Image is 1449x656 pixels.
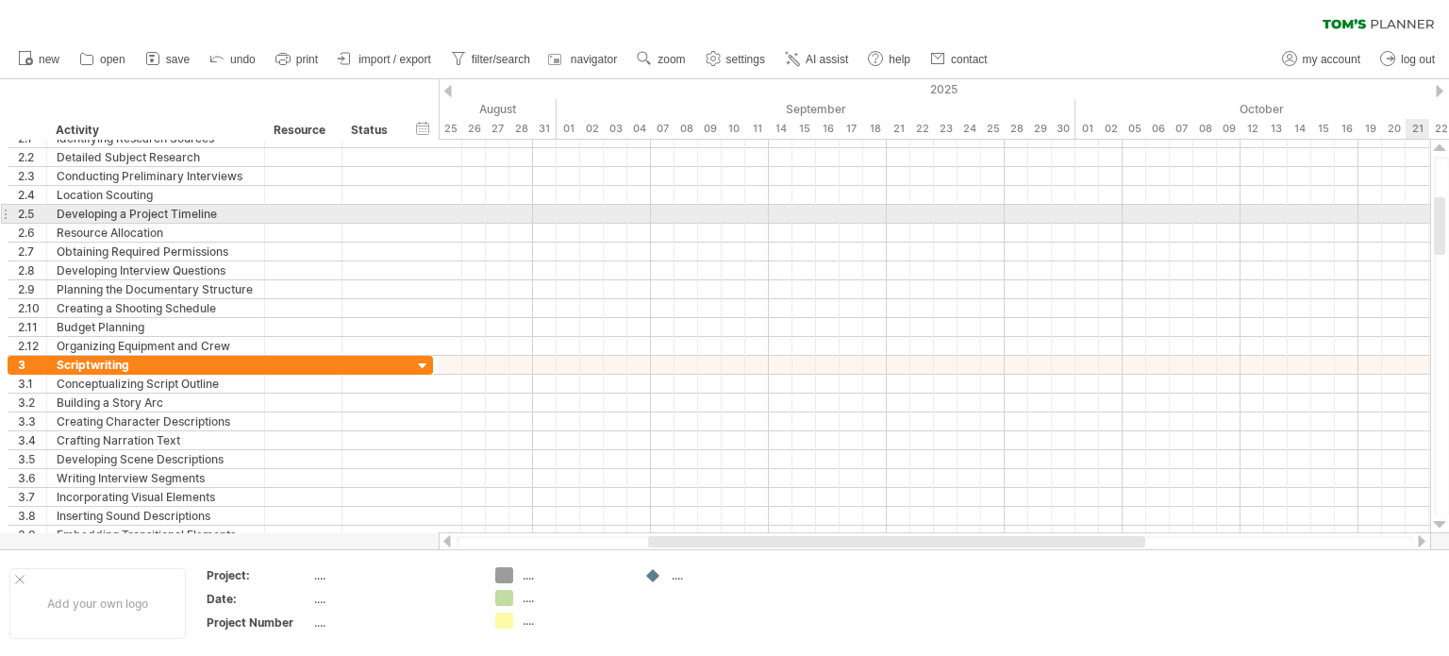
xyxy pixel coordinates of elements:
[39,53,59,66] span: new
[141,47,195,72] a: save
[1005,119,1028,139] div: Sunday, 28 September 2025
[57,318,255,336] div: Budget Planning
[271,47,324,72] a: print
[9,568,186,639] div: Add your own logo
[951,53,988,66] span: contact
[1375,47,1441,72] a: log out
[57,375,255,393] div: Conceptualizing Script Outline
[486,119,509,139] div: Wednesday, 27 August 2025
[18,394,46,412] div: 3.2
[57,394,255,412] div: Building a Story Arc
[523,567,625,583] div: ....
[274,121,331,140] div: Resource
[314,614,473,631] div: ....
[314,567,473,583] div: ....
[57,224,255,242] div: Resource Allocation
[57,356,255,374] div: Scriptwriting
[1358,119,1382,139] div: Sunday, 19 October 2025
[439,119,462,139] div: Monday, 25 August 2025
[533,119,557,139] div: Sunday, 31 August 2025
[1193,119,1217,139] div: Wednesday, 8 October 2025
[571,53,617,66] span: navigator
[57,205,255,223] div: Developing a Project Timeline
[166,53,190,66] span: save
[18,431,46,449] div: 3.4
[1406,119,1429,139] div: Tuesday, 21 October 2025
[18,412,46,430] div: 3.3
[18,488,46,506] div: 3.7
[57,167,255,185] div: Conducting Preliminary Interviews
[509,119,533,139] div: Thursday, 28 August 2025
[57,243,255,261] div: Obtaining Required Permissions
[100,53,125,66] span: open
[351,121,392,140] div: Status
[57,299,255,317] div: Creating a Shooting Schedule
[840,119,863,139] div: Wednesday, 17 September 2025
[57,280,255,298] div: Planning the Documentary Structure
[207,614,310,631] div: Project Number
[18,299,46,317] div: 2.10
[205,47,261,72] a: undo
[632,47,691,72] a: zoom
[18,526,46,544] div: 3.9
[726,53,765,66] span: settings
[580,119,604,139] div: Tuesday, 2 September 2025
[57,526,255,544] div: Embedding Transitional Elements
[18,186,46,204] div: 2.4
[651,119,675,139] div: Sunday, 7 September 2025
[18,375,46,393] div: 3.1
[1123,119,1146,139] div: Sunday, 5 October 2025
[1052,119,1075,139] div: Tuesday, 30 September 2025
[18,356,46,374] div: 3
[1075,119,1099,139] div: Wednesday, 1 October 2025
[57,488,255,506] div: Incorporating Visual Elements
[57,412,255,430] div: Creating Character Descriptions
[958,119,981,139] div: Wednesday, 24 September 2025
[13,47,65,72] a: new
[57,261,255,279] div: Developing Interview Questions
[207,591,310,607] div: Date:
[545,47,623,72] a: navigator
[1311,119,1335,139] div: Wednesday, 15 October 2025
[722,119,745,139] div: Wednesday, 10 September 2025
[1401,53,1435,66] span: log out
[18,224,46,242] div: 2.6
[816,119,840,139] div: Tuesday, 16 September 2025
[296,53,318,66] span: print
[925,47,993,72] a: contact
[1099,119,1123,139] div: Thursday, 2 October 2025
[18,148,46,166] div: 2.2
[18,337,46,355] div: 2.12
[18,205,46,223] div: 2.5
[981,119,1005,139] div: Thursday, 25 September 2025
[358,53,431,66] span: import / export
[1303,53,1360,66] span: my account
[887,119,910,139] div: Sunday, 21 September 2025
[472,53,530,66] span: filter/search
[1146,119,1170,139] div: Monday, 6 October 2025
[557,119,580,139] div: Monday, 1 September 2025
[18,450,46,468] div: 3.5
[18,167,46,185] div: 2.3
[1264,119,1288,139] div: Monday, 13 October 2025
[792,119,816,139] div: Monday, 15 September 2025
[1382,119,1406,139] div: Monday, 20 October 2025
[863,47,916,72] a: help
[75,47,131,72] a: open
[18,280,46,298] div: 2.9
[18,318,46,336] div: 2.11
[1028,119,1052,139] div: Monday, 29 September 2025
[18,469,46,487] div: 3.6
[57,337,255,355] div: Organizing Equipment and Crew
[333,47,437,72] a: import / export
[1170,119,1193,139] div: Tuesday, 7 October 2025
[57,148,255,166] div: Detailed Subject Research
[1335,119,1358,139] div: Thursday, 16 October 2025
[604,119,627,139] div: Wednesday, 3 September 2025
[57,507,255,525] div: Inserting Sound Descriptions
[446,47,536,72] a: filter/search
[889,53,910,66] span: help
[18,507,46,525] div: 3.8
[557,99,1075,119] div: September 2025
[56,121,254,140] div: Activity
